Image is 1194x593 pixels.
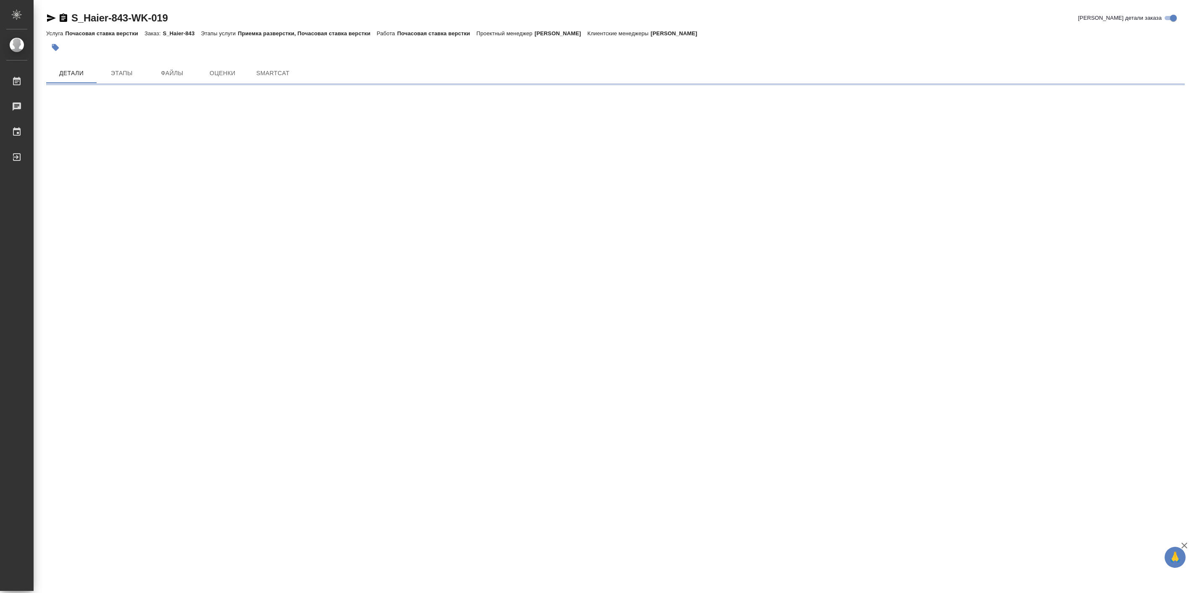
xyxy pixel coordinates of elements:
button: Скопировать ссылку для ЯМессенджера [46,13,56,23]
p: S_Haier-843 [163,30,201,37]
p: Работа [377,30,397,37]
p: Проектный менеджер [477,30,534,37]
p: Заказ: [144,30,162,37]
span: Файлы [152,68,192,79]
span: [PERSON_NAME] детали заказа [1078,14,1162,22]
span: SmartCat [253,68,293,79]
p: Этапы услуги [201,30,238,37]
button: 🙏 [1165,547,1186,568]
span: Детали [51,68,92,79]
p: Услуга [46,30,65,37]
p: Почасовая ставка верстки [65,30,144,37]
p: [PERSON_NAME] [534,30,587,37]
button: Скопировать ссылку [58,13,68,23]
p: [PERSON_NAME] [651,30,704,37]
button: Добавить тэг [46,38,65,57]
p: Приемка разверстки, Почасовая ставка верстки [238,30,377,37]
span: Оценки [202,68,243,79]
span: Этапы [102,68,142,79]
a: S_Haier-843-WK-019 [71,12,168,24]
p: Почасовая ставка верстки [397,30,477,37]
p: Клиентские менеджеры [587,30,651,37]
span: 🙏 [1168,548,1182,566]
